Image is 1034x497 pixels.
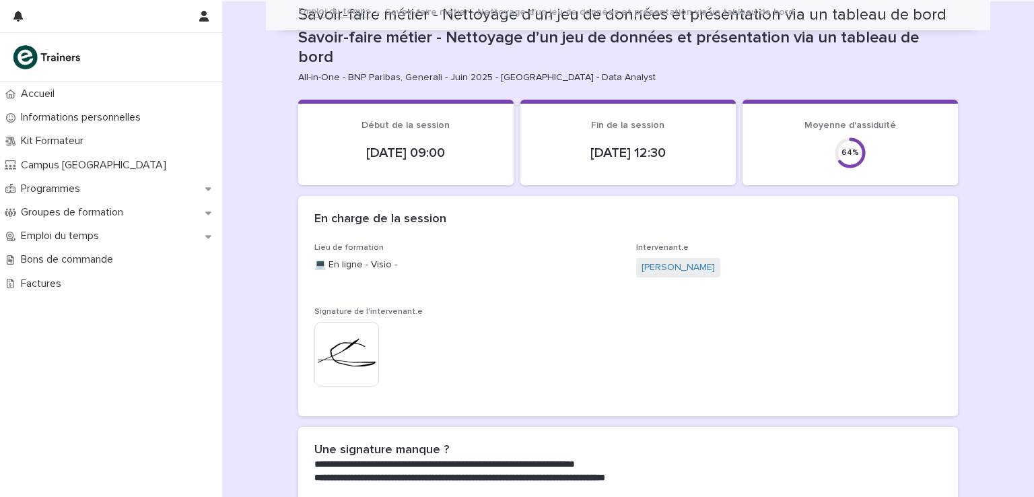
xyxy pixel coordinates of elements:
[15,159,177,172] p: Campus [GEOGRAPHIC_DATA]
[15,277,72,290] p: Factures
[314,258,620,272] p: 💻 En ligne - Visio -
[314,145,497,161] p: [DATE] 09:00
[591,121,664,130] span: Fin de la session
[314,244,384,252] span: Lieu de formation
[314,443,449,458] h2: Une signature manque ?
[15,253,124,266] p: Bons de commande
[636,244,689,252] span: Intervenant.e
[642,261,715,275] a: [PERSON_NAME]
[11,44,85,71] img: K0CqGN7SDeD6s4JG8KQk
[15,230,110,242] p: Emploi du temps
[15,206,134,219] p: Groupes de formation
[15,111,151,124] p: Informations personnelles
[15,88,65,100] p: Accueil
[298,72,947,84] p: All-in-One - BNP Paribas, Generali - Juin 2025 - [GEOGRAPHIC_DATA] - Data Analyst
[385,3,794,18] p: Savoir-faire métier - Nettoyage d’un jeu de données et présentation via un tableau de bord
[314,308,423,316] span: Signature de l'intervenant.e
[298,3,370,18] a: Emploi du temps
[361,121,450,130] span: Début de la session
[15,183,91,195] p: Programmes
[537,145,720,161] p: [DATE] 12:30
[834,148,866,158] div: 64 %
[298,28,953,67] p: Savoir-faire métier - Nettoyage d’un jeu de données et présentation via un tableau de bord
[314,212,446,227] h2: En charge de la session
[804,121,896,130] span: Moyenne d'assiduité
[15,135,94,147] p: Kit Formateur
